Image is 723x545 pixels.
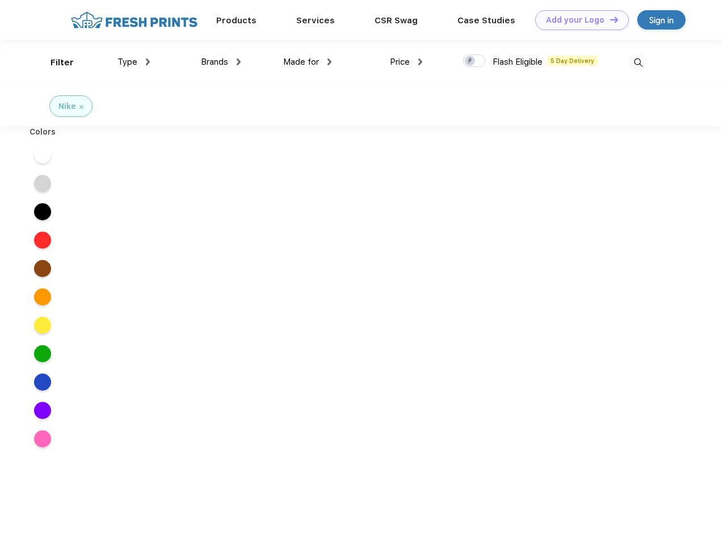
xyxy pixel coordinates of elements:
[68,10,201,30] img: fo%20logo%202.webp
[610,16,618,23] img: DT
[327,58,331,65] img: dropdown.png
[216,15,257,26] a: Products
[547,56,598,66] span: 5 Day Delivery
[117,57,137,67] span: Type
[21,126,65,138] div: Colors
[296,15,335,26] a: Services
[79,105,83,109] img: filter_cancel.svg
[493,57,543,67] span: Flash Eligible
[637,10,686,30] a: Sign in
[390,57,410,67] span: Price
[237,58,241,65] img: dropdown.png
[283,57,319,67] span: Made for
[58,100,76,112] div: Nike
[629,53,648,72] img: desktop_search.svg
[375,15,418,26] a: CSR Swag
[146,58,150,65] img: dropdown.png
[546,15,604,25] div: Add your Logo
[418,58,422,65] img: dropdown.png
[201,57,228,67] span: Brands
[649,14,674,27] div: Sign in
[51,56,74,69] div: Filter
